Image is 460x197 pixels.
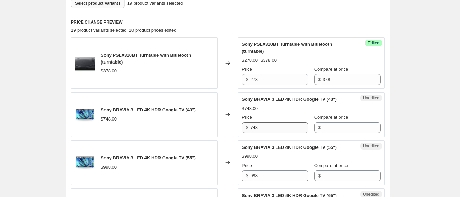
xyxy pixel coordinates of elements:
span: Sony PSLX310BT Turntable with Bluetooth (turntable) [101,53,191,65]
span: Sony BRAVIA 3 LED 4K HDR Google TV (55") [101,155,196,160]
span: Compare at price [314,163,348,168]
span: Unedited [363,192,379,197]
span: Select product variants [75,1,121,6]
strike: $378.00 [261,57,277,64]
div: $748.00 [101,116,117,123]
span: $ [318,173,321,178]
img: pslx310bt_20_1_80x.jpg [75,53,95,73]
span: $ [246,77,248,82]
span: Sony BRAVIA 3 LED 4K HDR Google TV (55") [242,145,337,150]
div: $998.00 [242,153,258,160]
div: $998.00 [101,164,117,171]
span: 19 product variants selected. 10 product prices edited: [71,28,178,33]
div: $278.00 [242,57,258,64]
span: $ [318,77,321,82]
h6: PRICE CHANGE PREVIEW [71,19,385,25]
div: $748.00 [242,105,258,112]
img: BRAVIA3_1_ecc92841-37aa-4bcc-8044-773d5bc89365_80x.png [75,152,95,173]
span: Sony BRAVIA 3 LED 4K HDR Google TV (43") [242,97,337,102]
img: BRAVIA3_1_ecc92841-37aa-4bcc-8044-773d5bc89365_80x.png [75,104,95,125]
span: $ [246,173,248,178]
span: Sony BRAVIA 3 LED 4K HDR Google TV (43") [101,107,196,112]
span: $ [318,125,321,130]
span: Price [242,67,252,72]
span: Sony PSLX310BT Turntable with Bluetooth (turntable) [242,42,332,54]
div: $378.00 [101,68,117,74]
span: Compare at price [314,67,348,72]
span: $ [246,125,248,130]
span: Edited [368,40,379,46]
span: Price [242,115,252,120]
span: Unedited [363,143,379,149]
span: Compare at price [314,115,348,120]
span: Price [242,163,252,168]
span: Unedited [363,95,379,101]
